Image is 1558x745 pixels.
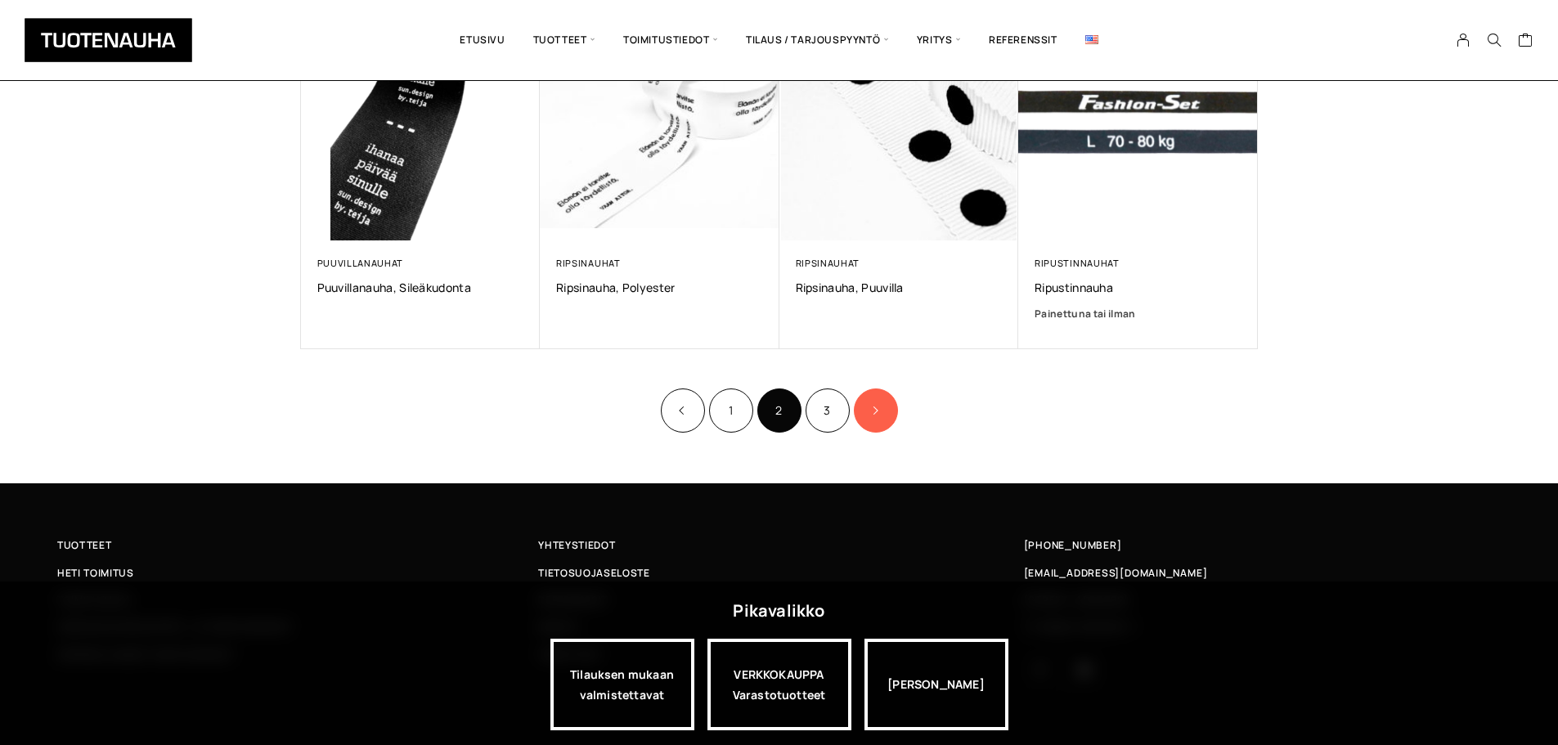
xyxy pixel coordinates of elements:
a: Puuvillanauhat [317,257,404,269]
a: Tietosuojaseloste [538,564,1019,581]
a: Puuvillanauha, sileäkudonta [317,280,524,295]
img: Tuotenauha Oy [25,18,192,62]
a: Tuotteet [57,536,538,554]
div: VERKKOKAUPPA Varastotuotteet [707,639,851,730]
a: Sivu 1 [709,388,753,433]
a: [EMAIL_ADDRESS][DOMAIN_NAME] [1024,564,1208,581]
span: Toimitustiedot [609,12,732,68]
span: Tietosuojaseloste [538,564,649,581]
span: Yritys [903,12,975,68]
a: Ripsinauha, polyester [556,280,763,295]
span: Heti toimitus [57,564,134,581]
a: Ripustinnauha [1035,280,1241,295]
a: Cart [1518,32,1533,52]
a: Ripustinnauhat [1035,257,1120,269]
a: Ripsinauha, puuvilla [796,280,1003,295]
a: Sivu 3 [806,388,850,433]
img: English [1085,35,1098,44]
a: Painettuna tai ilman [1035,306,1241,322]
a: Referenssit [975,12,1071,68]
span: Yhteystiedot [538,536,615,554]
a: [PHONE_NUMBER] [1024,536,1122,554]
span: Tuotteet [57,536,111,554]
div: Pikavalikko [733,596,824,626]
a: Etusivu [446,12,519,68]
nav: Product Pagination [301,386,1258,434]
a: Yhteystiedot [538,536,1019,554]
div: [PERSON_NAME] [864,639,1008,730]
strong: Painettuna tai ilman [1035,307,1136,321]
a: Heti toimitus [57,564,538,581]
span: Tilaus / Tarjouspyyntö [732,12,903,68]
button: Search [1479,33,1510,47]
a: VERKKOKAUPPAVarastotuotteet [707,639,851,730]
a: Ripsinauhat [796,257,860,269]
span: Tuotteet [519,12,609,68]
span: Sivu 2 [757,388,801,433]
a: Tilauksen mukaan valmistettavat [550,639,694,730]
a: Ripsinauhat [556,257,621,269]
a: My Account [1448,33,1479,47]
